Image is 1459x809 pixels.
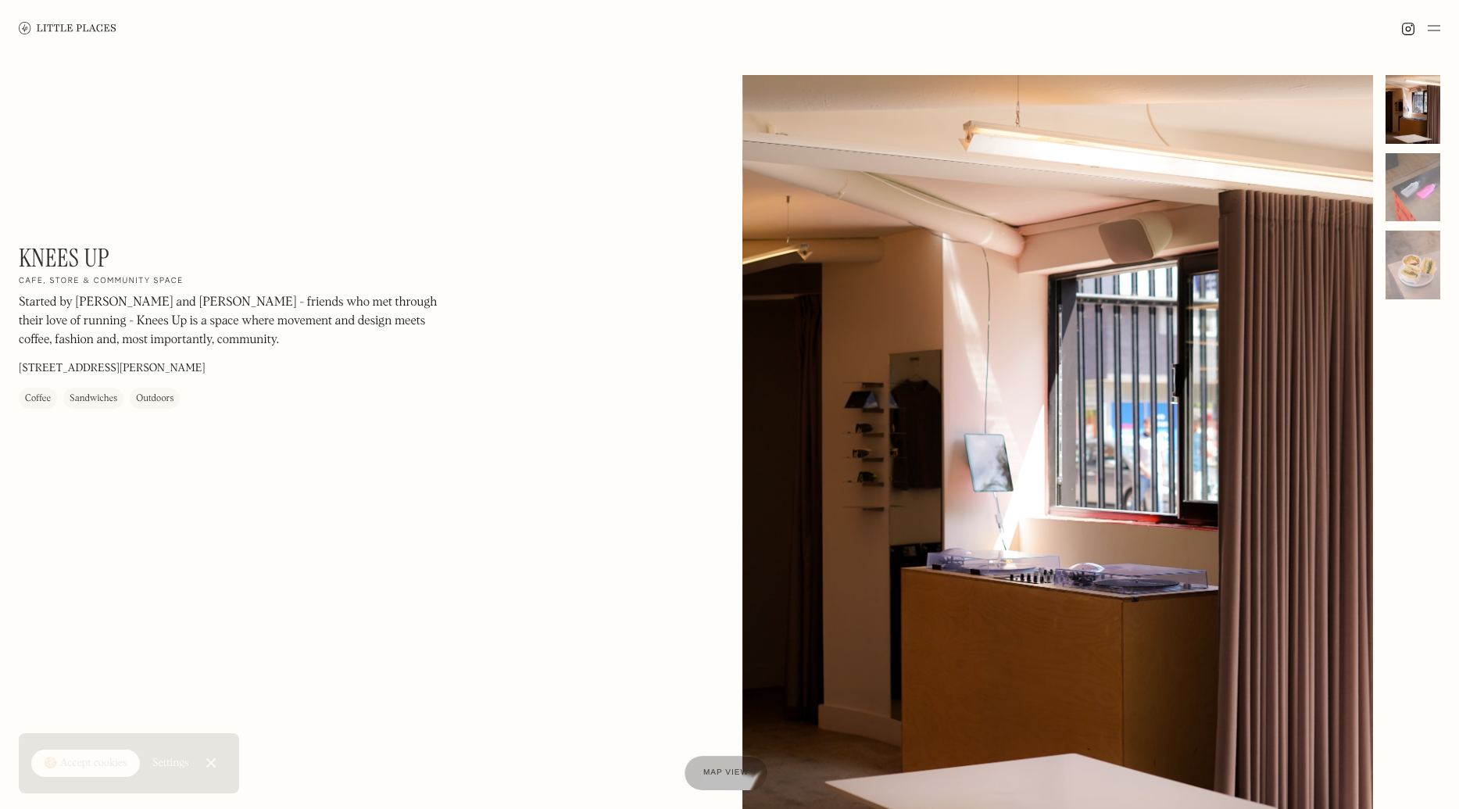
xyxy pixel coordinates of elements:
a: Close Cookie Popup [195,747,227,779]
div: Outdoors [136,391,173,406]
span: Map view [703,768,749,777]
h2: Cafe, store & community space [19,276,184,287]
h1: Knees Up [19,243,109,273]
a: Map view [685,756,767,790]
a: Settings [152,746,189,781]
div: Settings [152,757,189,768]
div: Sandwiches [70,391,117,406]
p: Started by [PERSON_NAME] and [PERSON_NAME] - friends who met through their love of running - Knee... [19,293,441,349]
a: 🍪 Accept cookies [31,750,140,778]
p: [STREET_ADDRESS][PERSON_NAME] [19,360,206,377]
div: Coffee [25,391,51,406]
div: 🍪 Accept cookies [44,756,127,771]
